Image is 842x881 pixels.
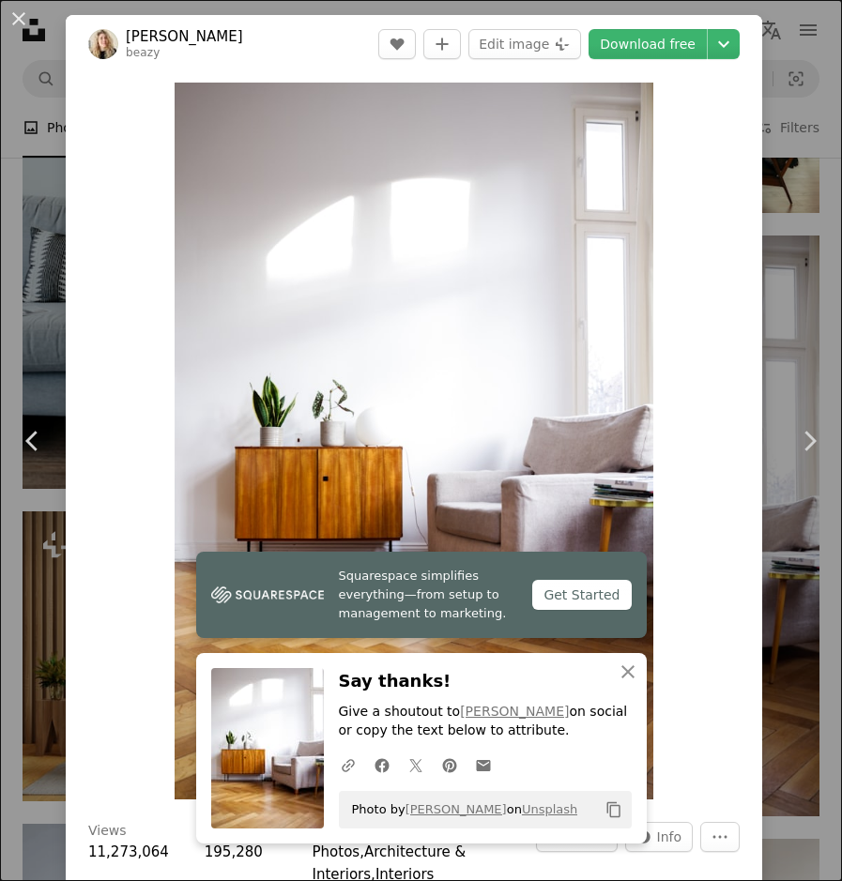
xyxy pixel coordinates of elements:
[625,822,694,852] button: Stats about this image
[657,823,682,851] span: Info
[598,794,630,826] button: Copy to clipboard
[467,746,500,783] a: Share over email
[423,29,461,59] button: Add to Collection
[339,567,518,623] span: Squarespace simplifies everything—from setup to management to marketing.
[700,822,740,852] button: More Actions
[378,29,416,59] button: Like
[175,83,652,799] img: brown wooden table beside gray couch
[88,843,169,860] span: 11,273,064
[126,46,160,59] a: beazy
[88,822,127,841] h3: Views
[88,29,118,59] img: Go to Julia's profile
[313,843,360,860] a: Photos
[211,581,324,609] img: file-1747939142011-51e5cc87e3c9
[468,29,581,59] button: Edit image
[343,795,578,825] span: Photo by on
[339,668,632,695] h3: Say thanks!
[126,27,243,46] a: [PERSON_NAME]
[399,746,433,783] a: Share on Twitter
[776,351,842,531] a: Next
[589,29,707,59] a: Download free
[433,746,467,783] a: Share on Pinterest
[460,704,569,719] a: [PERSON_NAME]
[360,843,364,860] span: ,
[522,802,577,816] a: Unsplash
[532,580,631,610] div: Get Started
[406,802,507,816] a: [PERSON_NAME]
[205,843,263,860] span: 195,280
[339,703,632,740] p: Give a shoutout to on social or copy the text below to attribute.
[196,552,647,638] a: Squarespace simplifies everything—from setup to management to marketing.Get Started
[175,83,652,799] button: Zoom in on this image
[708,29,740,59] button: Choose download size
[365,746,399,783] a: Share on Facebook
